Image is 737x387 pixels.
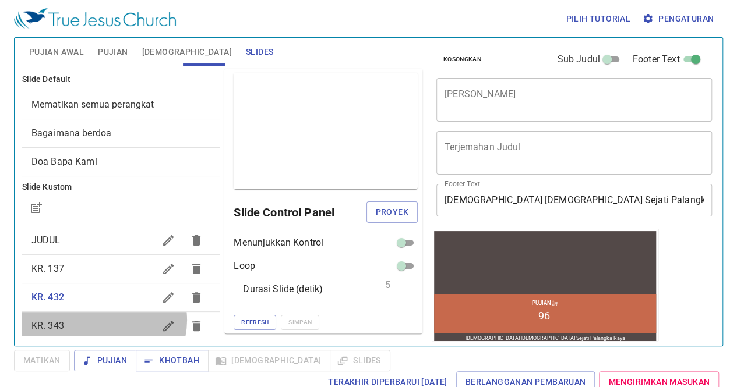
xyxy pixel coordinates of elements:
[142,45,232,59] span: [DEMOGRAPHIC_DATA]
[22,312,220,340] div: KR. 343
[234,236,323,250] p: Menunjukkan Kontrol
[31,292,64,303] span: KR. 432
[136,350,209,371] button: Khotbah
[234,259,255,273] p: Loop
[31,156,97,167] span: [object Object]
[436,52,488,66] button: Kosongkan
[31,263,64,274] span: KR. 137
[22,119,220,147] div: Bagaimana berdoa
[14,8,176,29] img: True Jesus Church
[31,235,61,246] span: JUDUL
[31,99,154,110] span: [object Object]
[22,91,220,119] div: Mematikan semua perangkat
[633,52,680,66] span: Footer Text
[22,181,220,194] h6: Slide Kustom
[22,283,220,311] div: KR. 432
[22,226,220,254] div: JUDUL
[31,127,111,139] span: [object Object]
[566,12,630,26] span: Pilih tutorial
[22,73,220,86] h6: Slide Default
[29,45,84,59] span: Pujian Awal
[246,45,273,59] span: Slides
[366,201,418,223] button: Proyek
[31,320,64,331] span: KR. 343
[644,12,714,26] span: Pengaturan
[640,8,718,30] button: Pengaturan
[22,255,220,283] div: KR. 137
[234,315,276,330] button: Refresh
[561,8,635,30] button: Pilih tutorial
[98,45,128,59] span: Pujian
[443,54,481,65] span: Kosongkan
[234,203,366,222] h6: Slide Control Panel
[376,205,408,219] span: Proyek
[22,148,220,176] div: Doa Bapa Kami
[74,350,136,371] button: Pujian
[557,52,600,66] span: Sub Judul
[83,353,127,368] span: Pujian
[145,353,199,368] span: Khotbah
[432,229,658,345] iframe: from-child
[241,317,269,328] span: Refresh
[243,282,323,296] p: Durasi Slide (detik)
